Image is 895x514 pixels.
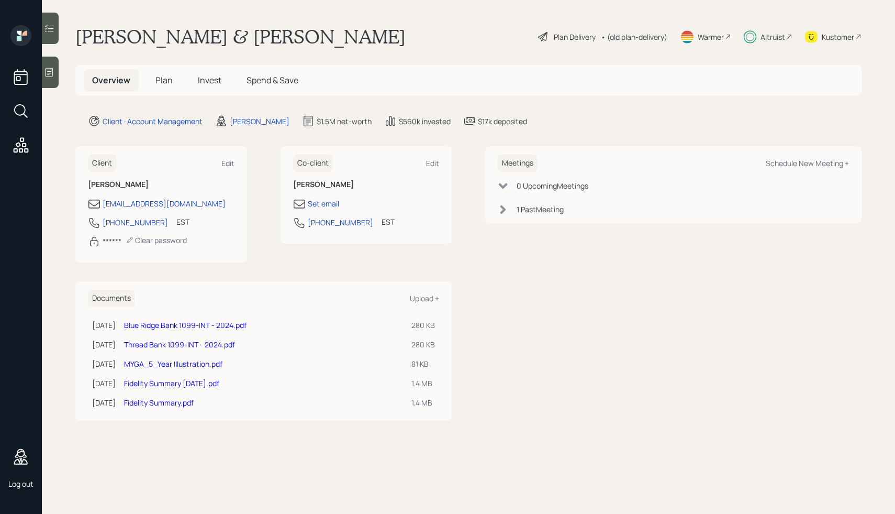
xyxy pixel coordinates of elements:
div: Edit [221,158,234,168]
div: 280 KB [411,339,435,350]
div: 0 Upcoming Meeting s [517,180,588,191]
span: Overview [92,74,130,86]
div: Altruist [760,31,785,42]
div: 1 Past Meeting [517,204,564,215]
div: [PHONE_NUMBER] [103,217,168,228]
div: [DATE] [92,397,116,408]
div: Upload + [410,293,439,303]
div: Warmer [698,31,724,42]
div: [DATE] [92,339,116,350]
div: Plan Delivery [554,31,596,42]
a: Fidelity Summary [DATE].pdf [124,378,219,388]
div: • (old plan-delivery) [601,31,667,42]
div: EST [382,216,395,227]
div: Client · Account Management [103,116,203,127]
a: Blue Ridge Bank 1099-INT - 2024.pdf [124,320,247,330]
span: Invest [198,74,221,86]
div: $560k invested [399,116,451,127]
h6: Client [88,155,116,172]
div: 280 KB [411,320,435,331]
div: EST [176,216,189,227]
div: 1.4 MB [411,397,435,408]
h6: [PERSON_NAME] [293,180,440,189]
div: [PHONE_NUMBER] [308,217,373,228]
a: Fidelity Summary.pdf [124,398,194,408]
div: Edit [426,158,439,168]
div: [DATE] [92,378,116,389]
div: 1.4 MB [411,378,435,389]
h1: [PERSON_NAME] & [PERSON_NAME] [75,25,406,48]
div: Kustomer [822,31,854,42]
span: Plan [155,74,173,86]
span: Spend & Save [247,74,298,86]
div: [PERSON_NAME] [230,116,289,127]
h6: Documents [88,290,135,307]
div: Log out [8,479,33,489]
a: Thread Bank 1099-INT - 2024.pdf [124,340,235,349]
div: $1.5M net-worth [317,116,372,127]
h6: [PERSON_NAME] [88,180,234,189]
div: $17k deposited [478,116,527,127]
div: 81 KB [411,358,435,369]
div: Set email [308,198,339,209]
div: Schedule New Meeting + [766,158,849,168]
div: [DATE] [92,320,116,331]
h6: Meetings [498,155,538,172]
div: Clear password [126,235,187,245]
h6: Co-client [293,155,333,172]
div: [DATE] [92,358,116,369]
a: MYGA_5_Year Illustration.pdf [124,359,222,369]
div: [EMAIL_ADDRESS][DOMAIN_NAME] [103,198,226,209]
